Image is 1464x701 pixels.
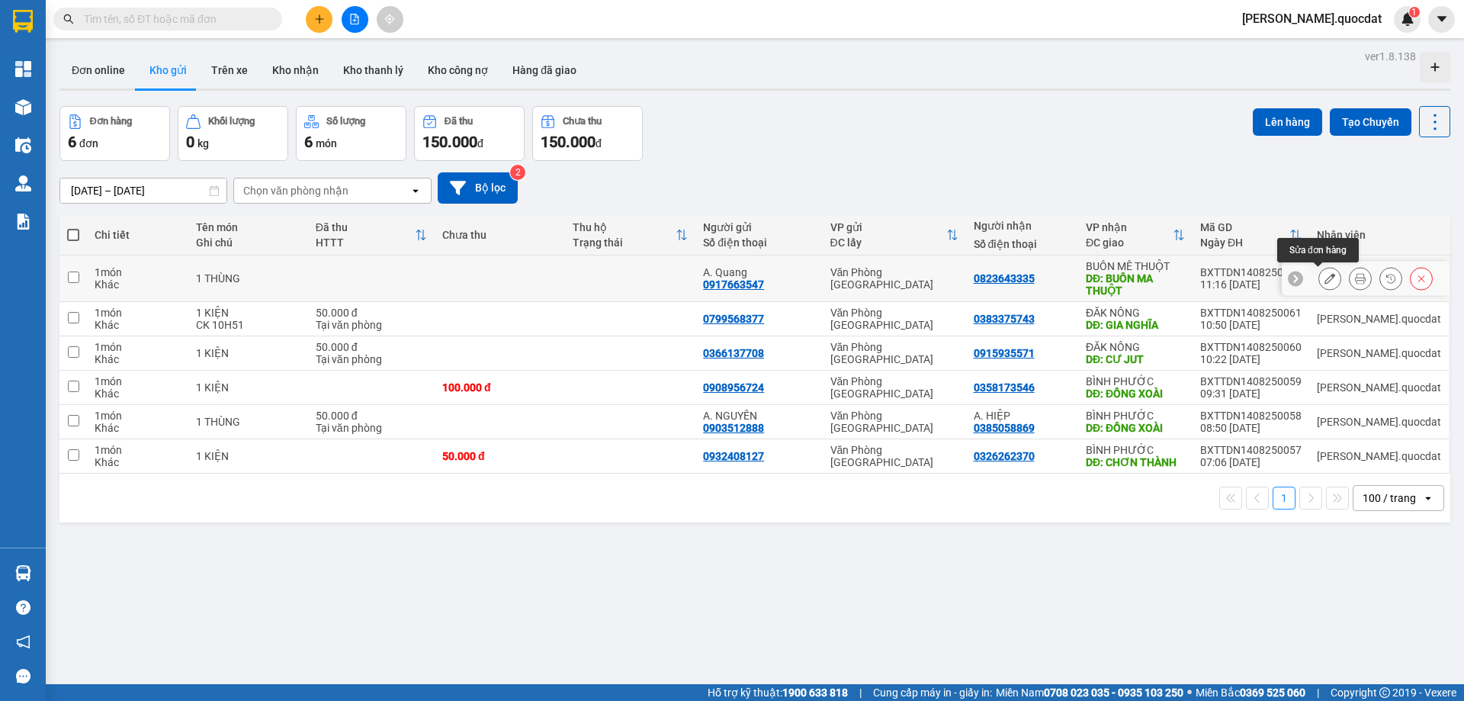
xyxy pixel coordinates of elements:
[316,236,415,249] div: HTTT
[90,116,132,127] div: Đơn hàng
[68,133,76,151] span: 6
[1086,236,1173,249] div: ĐC giao
[260,52,331,88] button: Kho nhận
[1428,6,1455,33] button: caret-down
[79,137,98,150] span: đơn
[409,185,422,197] svg: open
[1086,387,1185,400] div: DĐ: ĐỒNG XOÀI
[1317,313,1441,325] div: simon.quocdat
[316,341,427,353] div: 50.000 đ
[703,422,764,434] div: 0903512888
[95,341,181,353] div: 1 món
[1200,221,1289,233] div: Mã GD
[1317,229,1441,241] div: Nhân viên
[830,236,946,249] div: ĐC lấy
[95,387,181,400] div: Khác
[1086,353,1185,365] div: DĐ: CƯ JUT
[316,307,427,319] div: 50.000 đ
[243,183,348,198] div: Chọn văn phòng nhận
[703,450,764,462] div: 0932408127
[316,410,427,422] div: 50.000 đ
[197,137,209,150] span: kg
[95,422,181,434] div: Khác
[15,175,31,191] img: warehouse-icon
[703,266,814,278] div: A. Quang
[95,319,181,331] div: Khác
[1196,684,1305,701] span: Miền Bắc
[384,14,395,24] span: aim
[208,116,255,127] div: Khối lượng
[974,220,1071,232] div: Người nhận
[830,444,958,468] div: Văn Phòng [GEOGRAPHIC_DATA]
[16,635,30,649] span: notification
[573,236,676,249] div: Trạng thái
[15,61,31,77] img: dashboard-icon
[13,10,33,33] img: logo-vxr
[1086,375,1185,387] div: BÌNH PHƯỚC
[199,52,260,88] button: Trên xe
[830,307,958,331] div: Văn Phòng [GEOGRAPHIC_DATA]
[308,215,435,256] th: Toggle SortBy
[1086,319,1185,331] div: DĐ: GIA NGHĨA
[1044,687,1183,699] strong: 0708 023 035 - 0935 103 250
[1086,341,1185,353] div: ĐĂK NÔNG
[1078,215,1193,256] th: Toggle SortBy
[1277,238,1359,262] div: Sửa đơn hàng
[316,422,427,434] div: Tại văn phòng
[95,410,181,422] div: 1 món
[996,684,1183,701] span: Miền Nam
[1200,341,1302,353] div: BXTTDN1408250060
[186,133,194,151] span: 0
[1230,9,1394,28] span: [PERSON_NAME].quocdat
[830,221,946,233] div: VP gửi
[314,14,325,24] span: plus
[596,137,602,150] span: đ
[703,381,764,394] div: 0908956724
[1200,278,1302,291] div: 11:16 [DATE]
[331,52,416,88] button: Kho thanh lý
[1200,456,1302,468] div: 07:06 [DATE]
[1200,387,1302,400] div: 09:31 [DATE]
[1086,444,1185,456] div: BÌNH PHƯỚC
[196,319,300,331] div: CK 10H51
[703,278,764,291] div: 0917663547
[63,14,74,24] span: search
[859,684,862,701] span: |
[1200,422,1302,434] div: 08:50 [DATE]
[196,416,300,428] div: 1 THÙNG
[1420,52,1450,82] div: Tạo kho hàng mới
[16,600,30,615] span: question-circle
[316,137,337,150] span: món
[974,313,1035,325] div: 0383375743
[316,221,415,233] div: Đã thu
[316,353,427,365] div: Tại văn phòng
[532,106,643,161] button: Chưa thu150.000đ
[59,52,137,88] button: Đơn online
[15,214,31,230] img: solution-icon
[1200,375,1302,387] div: BXTTDN1408250059
[349,14,360,24] span: file-add
[1193,215,1309,256] th: Toggle SortBy
[442,450,557,462] div: 50.000 đ
[16,669,30,683] span: message
[708,684,848,701] span: Hỗ trợ kỹ thuật:
[196,272,300,285] div: 1 THÙNG
[823,215,966,256] th: Toggle SortBy
[296,106,406,161] button: Số lượng6món
[830,410,958,434] div: Văn Phòng [GEOGRAPHIC_DATA]
[703,236,814,249] div: Số điện thoại
[422,133,477,151] span: 150.000
[15,565,31,581] img: warehouse-icon
[442,229,557,241] div: Chưa thu
[95,456,181,468] div: Khác
[1435,12,1449,26] span: caret-down
[342,6,368,33] button: file-add
[974,272,1035,285] div: 0823643335
[1200,266,1302,278] div: BXTTDN1408250062
[974,347,1035,359] div: 0915935571
[15,137,31,153] img: warehouse-icon
[703,313,764,325] div: 0799568377
[974,381,1035,394] div: 0358173546
[326,116,365,127] div: Số lượng
[974,450,1035,462] div: 0326262370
